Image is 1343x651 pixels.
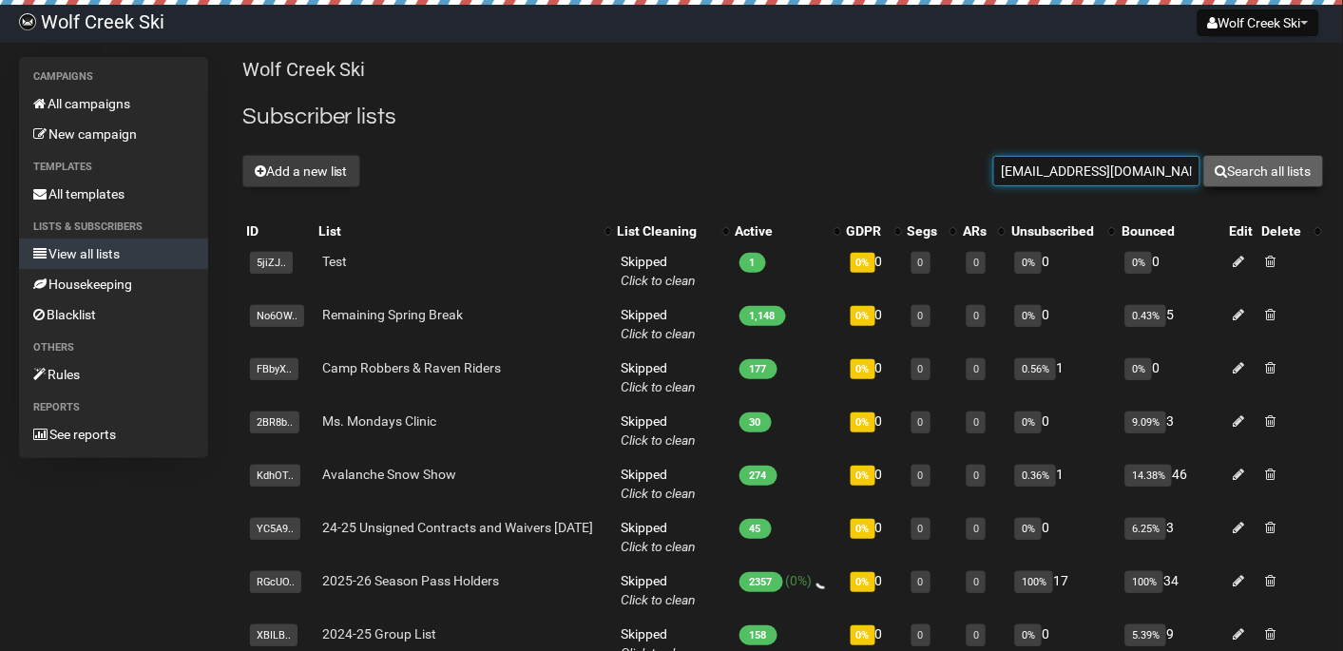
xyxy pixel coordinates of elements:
[250,518,300,540] span: YC5A9..
[250,624,297,646] span: XBILB..
[19,156,208,179] li: Templates
[19,66,208,88] li: Campaigns
[1015,465,1056,487] span: 0.36%
[1125,412,1166,433] span: 9.09%
[732,218,843,244] th: Active: No sort applied, activate to apply an ascending sort
[250,252,293,274] span: 5jiZJ..
[1015,412,1042,433] span: 0%
[851,412,875,432] span: 0%
[19,13,36,30] img: b8a1e34ad8b70b86f908001b9dc56f97
[250,358,298,380] span: FBbyX..
[1015,518,1042,540] span: 0%
[973,310,979,322] a: 0
[918,363,924,375] a: 0
[622,432,697,448] a: Click to clean
[851,359,875,379] span: 0%
[1125,624,1166,646] span: 5.39%
[851,519,875,539] span: 0%
[622,379,697,394] a: Click to clean
[242,100,1324,134] h2: Subscriber lists
[963,221,988,240] div: ARs
[322,307,463,322] a: Remaining Spring Break
[1015,305,1042,327] span: 0%
[1125,571,1163,593] span: 100%
[843,218,904,244] th: GDPR: No sort applied, activate to apply an ascending sort
[622,360,697,394] span: Skipped
[1122,221,1221,240] div: Bounced
[250,465,300,487] span: KdhOT..
[918,523,924,535] a: 0
[1007,457,1118,510] td: 1
[322,254,347,269] a: Test
[246,221,311,240] div: ID
[739,625,777,645] span: 158
[843,404,904,457] td: 0
[908,221,941,240] div: Segs
[19,359,208,390] a: Rules
[19,88,208,119] a: All campaigns
[622,307,697,341] span: Skipped
[1125,305,1166,327] span: 0.43%
[739,412,772,432] span: 30
[918,310,924,322] a: 0
[843,457,904,510] td: 0
[1262,221,1305,240] div: Delete
[322,360,501,375] a: Camp Robbers & Raven Riders
[1118,510,1225,564] td: 3
[736,221,824,240] div: Active
[19,336,208,359] li: Others
[1229,221,1255,240] div: Edit
[1258,218,1324,244] th: Delete: No sort applied, activate to apply an ascending sort
[973,576,979,588] a: 0
[843,564,904,617] td: 0
[622,254,697,288] span: Skipped
[843,351,904,404] td: 0
[739,572,783,592] span: 2357
[322,520,593,535] a: 24-25 Unsigned Contracts and Waivers [DATE]
[242,218,315,244] th: ID: No sort applied, sorting is disabled
[1011,221,1099,240] div: Unsubscribed
[622,486,697,501] a: Click to clean
[973,469,979,482] a: 0
[1015,252,1042,274] span: 0%
[1118,218,1225,244] th: Bounced: No sort applied, sorting is disabled
[1007,404,1118,457] td: 0
[851,253,875,273] span: 0%
[918,629,924,641] a: 0
[19,396,208,419] li: Reports
[843,510,904,564] td: 0
[1125,465,1172,487] span: 14.38%
[1007,510,1118,564] td: 0
[19,216,208,239] li: Lists & subscribers
[250,412,299,433] span: 2BR8b..
[1015,358,1056,380] span: 0.56%
[622,273,697,288] a: Click to clean
[250,571,301,593] span: RGcUO..
[1118,457,1225,510] td: 46
[19,269,208,299] a: Housekeeping
[851,625,875,645] span: 0%
[851,466,875,486] span: 0%
[242,155,360,187] button: Add a new list
[739,466,777,486] span: 274
[1118,404,1225,457] td: 3
[1125,358,1152,380] span: 0%
[322,467,456,482] a: Avalanche Snow Show
[322,573,499,588] a: 2025-26 Season Pass Holders
[786,573,813,588] span: (0%)
[973,416,979,429] a: 0
[1198,10,1319,36] button: Wolf Creek Ski
[1007,218,1118,244] th: Unsubscribed: No sort applied, activate to apply an ascending sort
[973,257,979,269] a: 0
[1007,244,1118,297] td: 0
[622,573,697,607] span: Skipped
[1118,351,1225,404] td: 0
[1015,571,1053,593] span: 100%
[918,416,924,429] a: 0
[1125,252,1152,274] span: 0%
[1007,351,1118,404] td: 1
[622,326,697,341] a: Click to clean
[318,221,595,240] div: List
[739,359,777,379] span: 177
[614,218,732,244] th: List Cleaning: No sort applied, activate to apply an ascending sort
